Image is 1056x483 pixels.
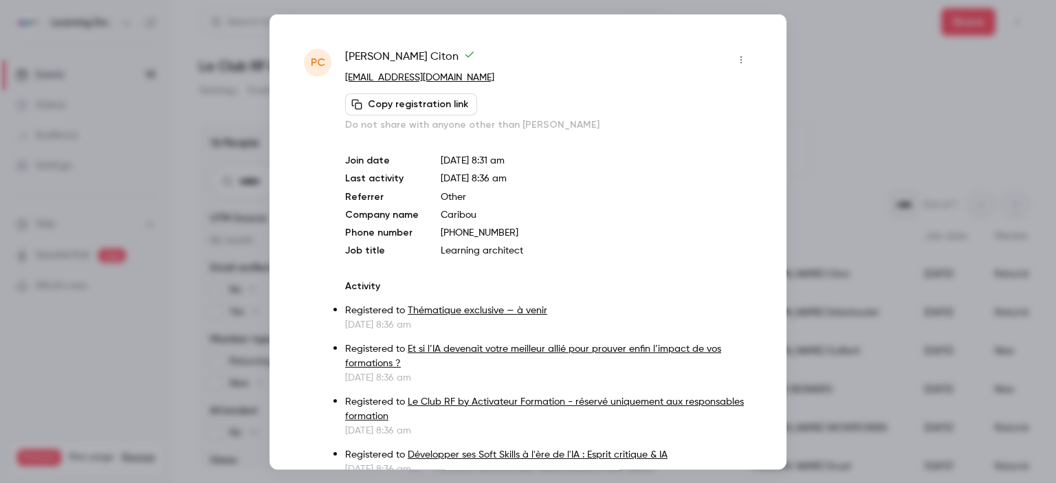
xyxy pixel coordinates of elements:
img: tab_domain_overview_orange.svg [56,80,67,91]
p: Job title [345,243,419,257]
p: [DATE] 8:36 am [345,370,752,384]
p: Registered to [345,447,752,462]
a: [EMAIL_ADDRESS][DOMAIN_NAME] [345,72,494,82]
a: Développer ses Soft Skills à l'ère de l'IA : Esprit critique & IA [408,449,668,459]
button: Copy registration link [345,93,477,115]
p: Registered to [345,394,752,423]
div: Domaine: [DOMAIN_NAME] [36,36,155,47]
a: Et si l’IA devenait votre meilleur allié pour prouver enfin l’impact de vos formations ? [345,344,721,368]
p: Activity [345,279,752,293]
img: website_grey.svg [22,36,33,47]
div: Domaine [71,81,106,90]
p: [DATE] 8:31 am [441,153,752,167]
a: Thématique exclusive — à venir [408,305,547,315]
p: Referrer [345,190,419,203]
p: Registered to [345,341,752,370]
a: Le Club RF by Activateur Formation - réservé uniquement aux responsables formation [345,396,744,420]
p: Do not share with anyone other than [PERSON_NAME] [345,117,752,131]
p: Join date [345,153,419,167]
p: [DATE] 8:36 am [345,462,752,475]
p: Company name [345,207,419,221]
span: [PERSON_NAME] Citon [345,48,475,70]
img: logo_orange.svg [22,22,33,33]
p: [DATE] 8:36 am [345,317,752,331]
p: Registered to [345,303,752,317]
p: Other [441,190,752,203]
p: [PHONE_NUMBER] [441,225,752,239]
p: Last activity [345,171,419,186]
div: v 4.0.25 [38,22,67,33]
span: [DATE] 8:36 am [441,173,507,183]
p: Learning architect [441,243,752,257]
div: Mots-clés [171,81,210,90]
span: PC [311,54,325,70]
img: tab_keywords_by_traffic_grey.svg [156,80,167,91]
p: Caribou [441,207,752,221]
p: [DATE] 8:36 am [345,423,752,437]
p: Phone number [345,225,419,239]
